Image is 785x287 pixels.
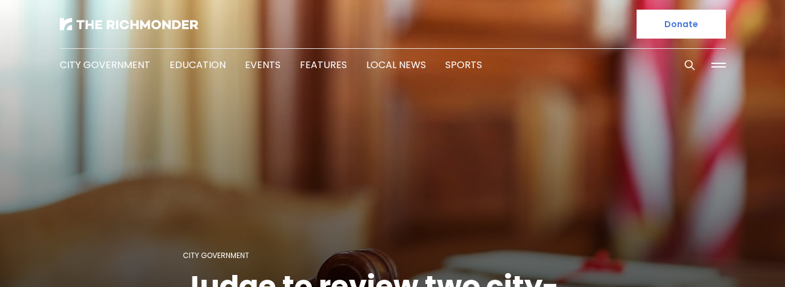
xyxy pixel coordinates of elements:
[60,18,199,30] img: The Richmonder
[183,250,249,260] a: City Government
[445,58,482,72] a: Sports
[681,56,699,74] button: Search this site
[170,58,226,72] a: Education
[300,58,347,72] a: Features
[60,58,150,72] a: City Government
[245,58,281,72] a: Events
[637,10,726,39] a: Donate
[366,58,426,72] a: Local News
